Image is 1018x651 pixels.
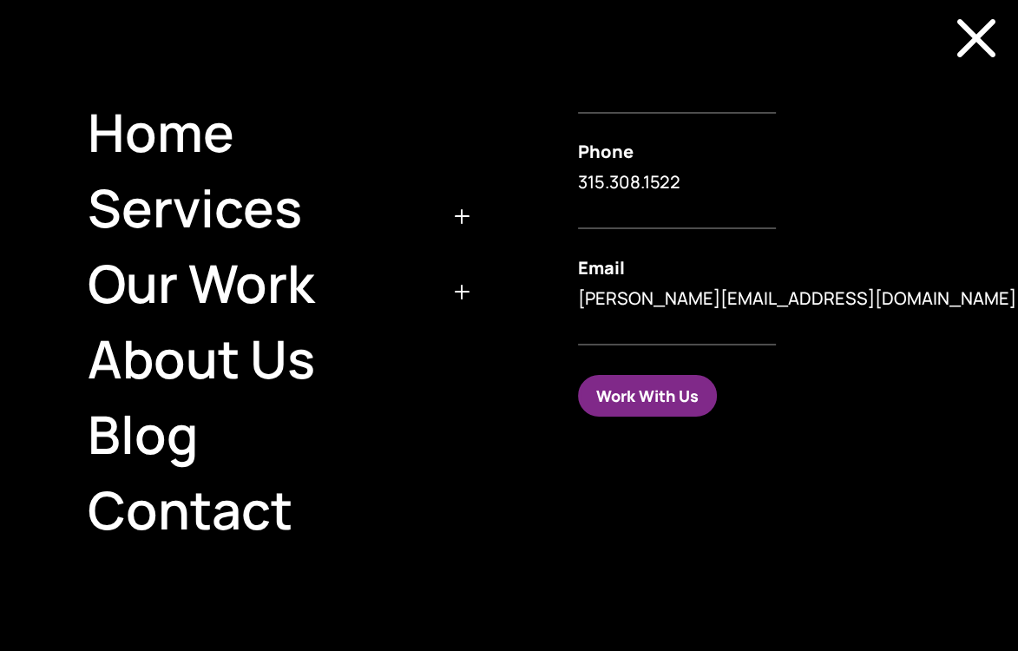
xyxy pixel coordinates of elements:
[578,286,1018,312] p: [PERSON_NAME][EMAIL_ADDRESS][DOMAIN_NAME]
[578,143,1018,169] h4: Phone
[67,95,482,170] a: Home
[67,472,482,548] a: Contact
[578,260,1018,286] h4: Email
[67,246,482,321] a: Our Work
[67,321,482,397] a: About Us
[578,169,1018,196] p: 315.308.1522
[67,397,482,472] a: Blog
[67,170,482,246] a: Services
[578,375,717,416] a: Work With Us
